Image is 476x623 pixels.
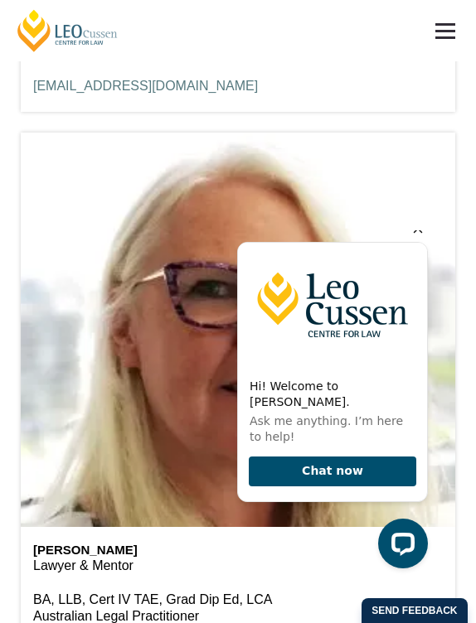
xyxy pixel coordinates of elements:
[224,230,435,582] iframe: LiveChat chat widget
[15,8,120,53] a: [PERSON_NAME] Centre for Law
[33,543,443,558] h6: [PERSON_NAME]
[33,558,443,575] p: Lawyer & Mentor
[33,79,258,93] a: [EMAIL_ADDRESS][DOMAIN_NAME]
